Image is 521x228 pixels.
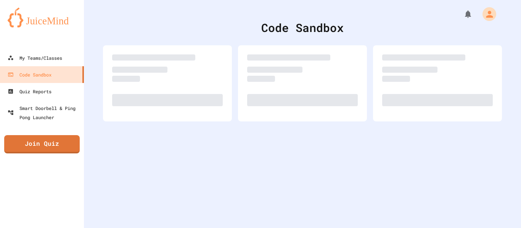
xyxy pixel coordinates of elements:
[8,53,62,62] div: My Teams/Classes
[8,8,76,27] img: logo-orange.svg
[8,87,51,96] div: Quiz Reports
[8,104,81,122] div: Smart Doorbell & Ping Pong Launcher
[103,19,502,36] div: Code Sandbox
[474,5,498,23] div: My Account
[449,8,474,21] div: My Notifications
[8,70,51,79] div: Code Sandbox
[4,135,80,153] a: Join Quiz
